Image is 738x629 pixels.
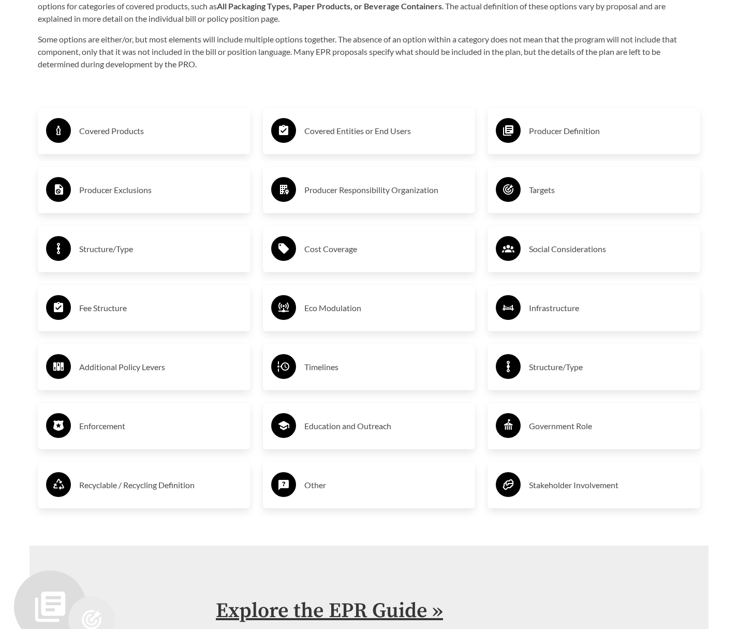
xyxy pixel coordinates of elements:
[217,1,442,11] strong: All Packaging Types, Paper Products, or Beverage Containers
[216,598,443,624] a: Explore the EPR Guide »
[79,359,242,375] h3: Additional Policy Levers
[79,241,242,257] h3: Structure/Type
[304,477,467,493] h3: Other
[38,33,700,70] p: Some options are either/or, but most elements will include multiple options together. The absence...
[529,182,692,198] h3: Targets
[304,123,467,139] h3: Covered Entities or End Users
[304,241,467,257] h3: Cost Coverage
[79,182,242,198] h3: Producer Exclusions
[304,359,467,375] h3: Timelines
[529,477,692,493] h3: Stakeholder Involvement
[304,182,467,198] h3: Producer Responsibility Organization
[529,241,692,257] h3: Social Considerations
[79,418,242,434] h3: Enforcement
[304,300,467,316] h3: Eco Modulation
[79,477,242,493] h3: Recyclable / Recycling Definition
[529,300,692,316] h3: Infrastructure
[529,359,692,375] h3: Structure/Type
[529,418,692,434] h3: Government Role
[79,300,242,316] h3: Fee Structure
[529,123,692,139] h3: Producer Definition
[304,418,467,434] h3: Education and Outreach
[79,123,242,139] h3: Covered Products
